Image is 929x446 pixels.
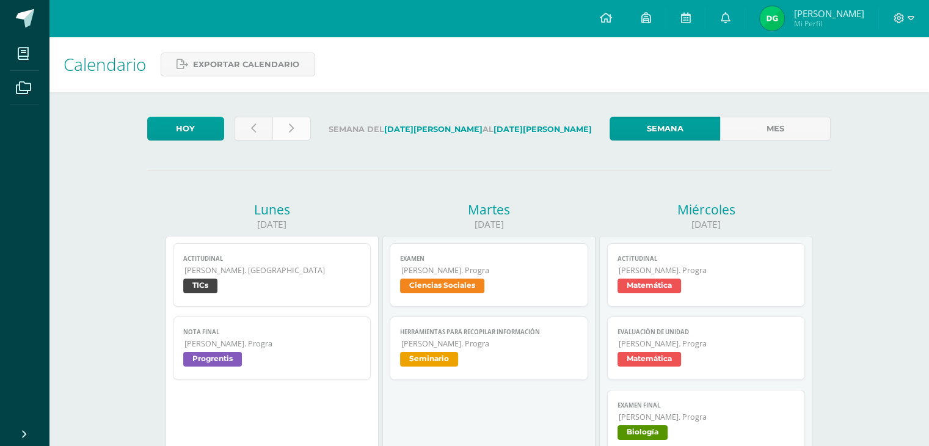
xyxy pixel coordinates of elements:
a: Exportar calendario [161,53,315,76]
span: Evaluación de unidad [618,328,795,336]
a: Semana [610,117,720,141]
img: b3b98cb406476e806971b05b809a08ff.png [760,6,784,31]
a: Actitudinal[PERSON_NAME]. PrograMatemática [607,243,806,307]
span: Calendario [64,53,146,76]
span: Ciencias Sociales [400,279,484,293]
a: Mes [720,117,831,141]
span: Examen final [618,401,795,409]
a: NOTA FINAL[PERSON_NAME]. PrograProgrentis [173,316,371,380]
span: Seminario [400,352,458,367]
span: [PERSON_NAME]. Progra [184,338,361,349]
span: Biología [618,425,668,440]
span: [PERSON_NAME]. Progra [619,412,795,422]
span: Matemática [618,279,681,293]
span: [PERSON_NAME]. Progra [401,338,578,349]
span: Mi Perfil [793,18,864,29]
div: Miércoles [599,201,812,218]
span: [PERSON_NAME]. Progra [401,265,578,276]
span: [PERSON_NAME]. [GEOGRAPHIC_DATA] [184,265,361,276]
a: Examen[PERSON_NAME]. PrograCiencias Sociales [390,243,588,307]
span: TICs [183,279,217,293]
label: Semana del al [321,117,600,142]
span: Exportar calendario [193,53,299,76]
div: Lunes [166,201,379,218]
div: [DATE] [599,218,812,231]
span: Herramientas para recopilar información [400,328,578,336]
a: Herramientas para recopilar información[PERSON_NAME]. PrograSeminario [390,316,588,380]
div: [DATE] [166,218,379,231]
span: Progrentis [183,352,242,367]
div: Martes [382,201,596,218]
a: Hoy [147,117,224,141]
span: Actitudinal [618,255,795,263]
span: Matemática [618,352,681,367]
span: Examen [400,255,578,263]
div: [DATE] [382,218,596,231]
a: Actitudinal[PERSON_NAME]. [GEOGRAPHIC_DATA]TICs [173,243,371,307]
a: Evaluación de unidad[PERSON_NAME]. PrograMatemática [607,316,806,380]
span: [PERSON_NAME]. Progra [619,265,795,276]
strong: [DATE][PERSON_NAME] [494,125,592,134]
strong: [DATE][PERSON_NAME] [384,125,483,134]
span: Actitudinal [183,255,361,263]
span: [PERSON_NAME]. Progra [619,338,795,349]
span: NOTA FINAL [183,328,361,336]
span: [PERSON_NAME] [793,7,864,20]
